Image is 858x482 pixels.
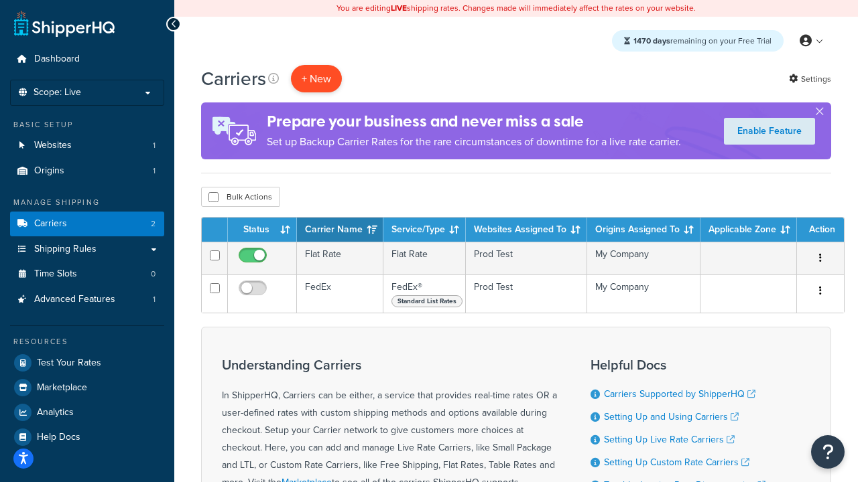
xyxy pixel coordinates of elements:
[34,165,64,177] span: Origins
[34,268,77,280] span: Time Slots
[34,54,80,65] span: Dashboard
[789,70,831,88] a: Settings
[811,435,845,469] button: Open Resource Center
[151,268,156,280] span: 0
[10,287,164,312] a: Advanced Features 1
[37,432,80,443] span: Help Docs
[587,218,700,242] th: Origins Assigned To: activate to sort column ascending
[153,294,156,305] span: 1
[153,165,156,177] span: 1
[10,159,164,183] li: Origins
[587,274,700,313] td: My Company
[10,376,164,400] a: Marketplace
[391,2,407,14] b: LIVE
[633,35,670,47] strong: 1470 days
[10,119,164,131] div: Basic Setup
[153,140,156,151] span: 1
[466,242,587,274] td: Prod Test
[10,351,164,375] a: Test Your Rates
[10,212,164,236] a: Carriers 2
[34,218,67,230] span: Carriers
[591,357,765,372] h3: Helpful Docs
[10,262,164,287] li: Time Slots
[724,118,815,145] a: Enable Feature
[383,274,466,313] td: FedEx®
[604,410,739,424] a: Setting Up and Using Carriers
[37,382,87,394] span: Marketplace
[10,197,164,208] div: Manage Shipping
[37,407,74,418] span: Analytics
[297,242,383,274] td: Flat Rate
[466,218,587,242] th: Websites Assigned To: activate to sort column ascending
[201,102,267,159] img: ad-rules-rateshop-fe6ec290ccb7230408bd80ed9643f0289d75e0ffd9eb532fc0e269fcd187b520.png
[10,336,164,347] div: Resources
[604,455,749,469] a: Setting Up Custom Rate Carriers
[587,242,700,274] td: My Company
[700,218,797,242] th: Applicable Zone: activate to sort column ascending
[10,47,164,72] a: Dashboard
[10,400,164,424] a: Analytics
[151,218,156,230] span: 2
[34,294,115,305] span: Advanced Features
[383,242,466,274] td: Flat Rate
[604,387,755,401] a: Carriers Supported by ShipperHQ
[34,87,81,98] span: Scope: Live
[10,287,164,312] li: Advanced Features
[37,357,101,369] span: Test Your Rates
[10,262,164,287] a: Time Slots 0
[612,30,784,52] div: remaining on your Free Trial
[10,159,164,183] a: Origins 1
[797,218,844,242] th: Action
[14,10,115,37] a: ShipperHQ Home
[10,425,164,449] a: Help Docs
[10,237,164,262] a: Shipping Rules
[34,244,97,255] span: Shipping Rules
[228,218,297,242] th: Status: activate to sort column ascending
[391,295,463,307] span: Standard List Rates
[222,357,557,372] h3: Understanding Carriers
[297,218,383,242] th: Carrier Name: activate to sort column ascending
[383,218,466,242] th: Service/Type: activate to sort column ascending
[10,133,164,158] a: Websites 1
[201,187,280,207] button: Bulk Actions
[10,133,164,158] li: Websites
[604,432,735,447] a: Setting Up Live Rate Carriers
[267,110,681,133] h4: Prepare your business and never miss a sale
[201,66,266,92] h1: Carriers
[297,274,383,313] td: FedEx
[291,65,342,92] button: + New
[466,274,587,313] td: Prod Test
[267,133,681,151] p: Set up Backup Carrier Rates for the rare circumstances of downtime for a live rate carrier.
[34,140,72,151] span: Websites
[10,212,164,236] li: Carriers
